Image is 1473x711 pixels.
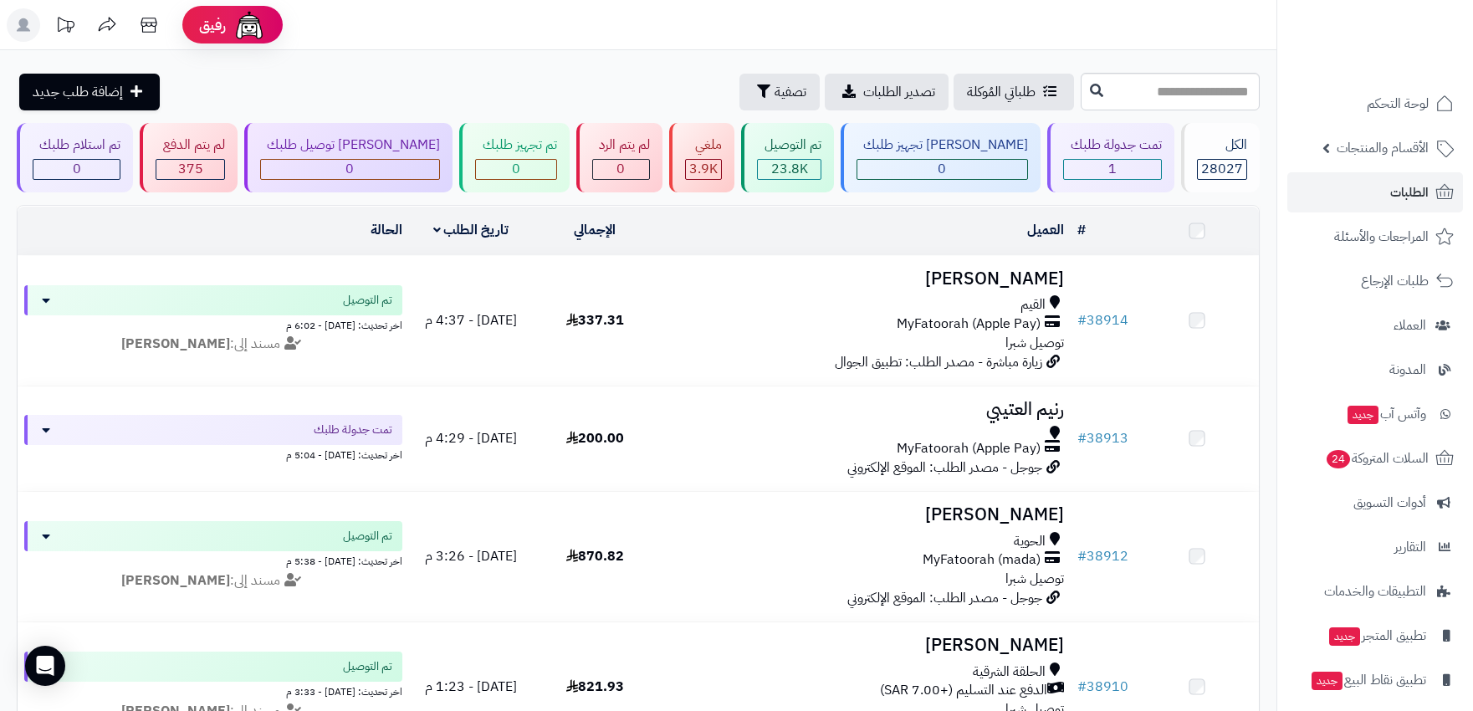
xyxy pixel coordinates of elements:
[857,160,1027,179] div: 0
[835,352,1042,372] span: زيارة مباشرة - مصدر الطلب: تطبيق الجوال
[973,662,1046,682] span: الحلقة الشرقية
[1197,136,1247,155] div: الكل
[425,677,517,697] span: [DATE] - 1:23 م
[1014,532,1046,551] span: الحوية
[592,136,650,155] div: لم يتم الرد
[1394,535,1426,559] span: التقارير
[25,646,65,686] div: Open Intercom Messenger
[1044,123,1177,192] a: تمت جدولة طلبك 1
[1346,402,1426,426] span: وآتس آب
[475,136,556,155] div: تم تجهيز طلبك
[666,123,738,192] a: ملغي 3.9K
[1287,84,1463,124] a: لوحة التحكم
[1324,580,1426,603] span: التطبيقات والخدمات
[13,123,136,192] a: تم استلام طلبك 0
[24,551,402,569] div: اخر تحديث: [DATE] - 5:38 م
[758,160,820,179] div: 23793
[12,571,415,591] div: مسند إلى:
[241,123,456,192] a: [PERSON_NAME] توصيل طلبك 0
[1287,660,1463,700] a: تطبيق نقاط البيعجديد
[685,136,722,155] div: ملغي
[1027,220,1064,240] a: العميل
[1389,358,1426,381] span: المدونة
[1287,172,1463,212] a: الطلبات
[1287,305,1463,345] a: العملاء
[233,8,266,42] img: ai-face.png
[1201,159,1243,179] span: 28027
[1361,269,1429,293] span: طلبات الإرجاع
[954,74,1074,110] a: طلباتي المُوكلة
[739,74,820,110] button: تصفية
[512,159,520,179] span: 0
[757,136,821,155] div: تم التوصيل
[1020,295,1046,315] span: القيم
[847,588,1042,608] span: جوجل - مصدر الطلب: الموقع الإلكتروني
[371,220,402,240] a: الحالة
[1005,333,1064,353] span: توصيل شبرا
[33,82,123,102] span: إضافة طلب جديد
[1329,627,1360,646] span: جديد
[1077,677,1087,697] span: #
[24,682,402,699] div: اخر تحديث: [DATE] - 3:33 م
[837,123,1044,192] a: [PERSON_NAME] تجهيز طلبك 0
[1353,491,1426,514] span: أدوات التسويق
[33,136,120,155] div: تم استلام طلبك
[825,74,949,110] a: تصدير الطلبات
[616,159,625,179] span: 0
[1064,160,1160,179] div: 1
[573,123,666,192] a: لم يتم الرد 0
[1287,616,1463,656] a: تطبيق المتجرجديد
[261,160,439,179] div: 0
[156,160,223,179] div: 375
[566,546,624,566] span: 870.82
[1394,314,1426,337] span: العملاء
[1287,483,1463,523] a: أدوات التسويق
[1312,672,1343,690] span: جديد
[121,570,230,591] strong: [PERSON_NAME]
[1077,310,1087,330] span: #
[775,82,806,102] span: تصفية
[1077,677,1128,697] a: #38910
[1077,310,1128,330] a: #38914
[1348,406,1378,424] span: جديد
[1367,92,1429,115] span: لوحة التحكم
[1287,394,1463,434] a: وآتس آبجديد
[24,445,402,463] div: اخر تحديث: [DATE] - 5:04 م
[1337,136,1429,160] span: الأقسام والمنتجات
[923,550,1041,570] span: MyFatoorah (mada)
[19,74,160,110] a: إضافة طلب جديد
[24,315,402,333] div: اخر تحديث: [DATE] - 6:02 م
[880,681,1047,700] span: الدفع عند التسليم (+7.00 SAR)
[1077,546,1087,566] span: #
[857,136,1028,155] div: [PERSON_NAME] تجهيز طلبك
[425,546,517,566] span: [DATE] - 3:26 م
[199,15,226,35] span: رفيق
[566,677,624,697] span: 821.93
[156,136,224,155] div: لم يتم الدفع
[771,159,808,179] span: 23.8K
[425,428,517,448] span: [DATE] - 4:29 م
[73,159,81,179] span: 0
[1287,438,1463,478] a: السلات المتروكة24
[689,159,718,179] span: 3.9K
[1287,350,1463,390] a: المدونة
[345,159,354,179] span: 0
[178,159,203,179] span: 375
[663,269,1063,289] h3: [PERSON_NAME]
[476,160,555,179] div: 0
[343,528,392,545] span: تم التوصيل
[1077,428,1087,448] span: #
[663,505,1063,524] h3: [PERSON_NAME]
[260,136,440,155] div: [PERSON_NAME] توصيل طلبك
[686,160,721,179] div: 3858
[456,123,572,192] a: تم تجهيز طلبك 0
[566,428,624,448] span: 200.00
[1390,181,1429,204] span: الطلبات
[863,82,935,102] span: تصدير الطلبات
[897,315,1041,334] span: MyFatoorah (Apple Pay)
[1325,447,1429,470] span: السلات المتروكة
[1334,225,1429,248] span: المراجعات والأسئلة
[1287,217,1463,257] a: المراجعات والأسئلة
[663,636,1063,655] h3: [PERSON_NAME]
[1005,569,1064,589] span: توصيل شبرا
